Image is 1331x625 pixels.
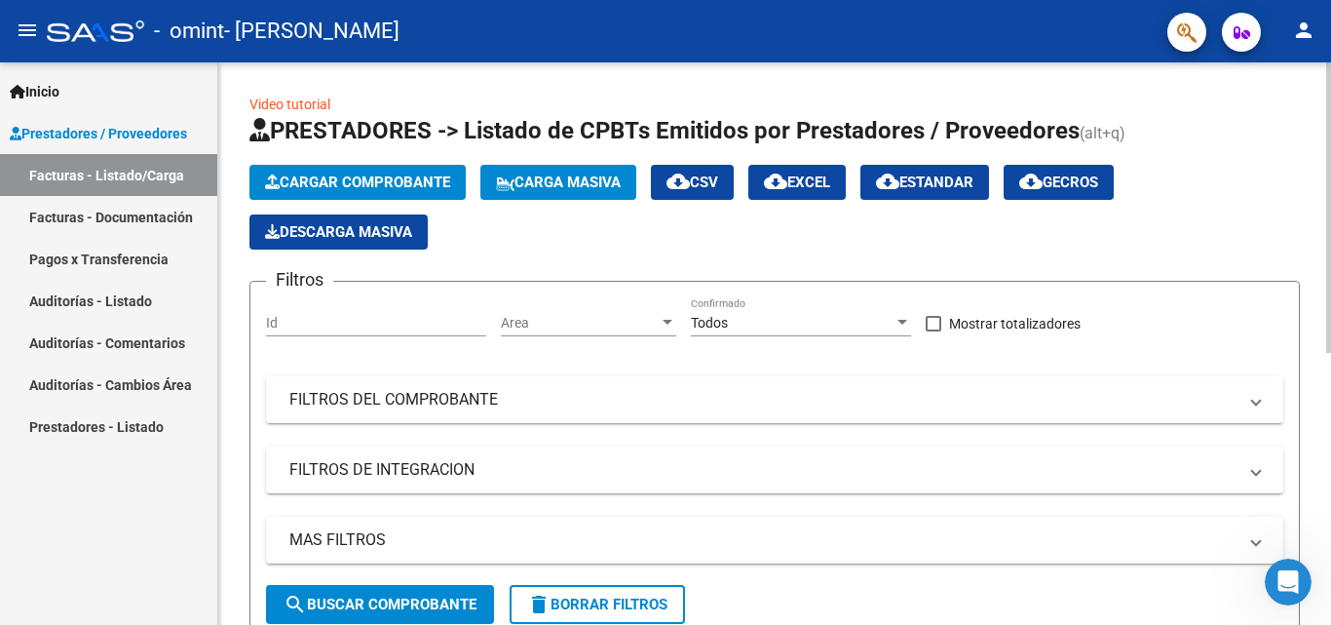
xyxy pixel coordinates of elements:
button: Buscar Comprobante [266,585,494,624]
button: Borrar Filtros [510,585,685,624]
span: Estandar [876,174,973,191]
span: Gecros [1019,174,1098,191]
span: - [PERSON_NAME] [224,10,399,53]
mat-icon: cloud_download [666,170,690,193]
button: CSV [651,165,734,200]
mat-expansion-panel-header: FILTROS DEL COMPROBANTE [266,376,1283,423]
span: Prestadores / Proveedores [10,123,187,144]
iframe: Intercom live chat [1265,559,1312,605]
app-download-masive: Descarga masiva de comprobantes (adjuntos) [249,215,428,250]
button: EXCEL [748,165,846,200]
mat-icon: menu [16,19,39,42]
span: PRESTADORES -> Listado de CPBTs Emitidos por Prestadores / Proveedores [249,117,1080,144]
mat-panel-title: FILTROS DE INTEGRACION [289,459,1236,481]
mat-panel-title: FILTROS DEL COMPROBANTE [289,389,1236,410]
span: Inicio [10,81,59,102]
span: (alt+q) [1080,124,1125,142]
mat-icon: cloud_download [764,170,787,193]
span: Carga Masiva [496,174,621,191]
mat-icon: cloud_download [876,170,899,193]
mat-icon: search [284,593,307,616]
a: Video tutorial [249,97,330,112]
button: Gecros [1004,165,1114,200]
span: Mostrar totalizadores [949,312,1081,335]
span: CSV [666,174,718,191]
span: - omint [154,10,224,53]
span: Descarga Masiva [265,223,412,241]
span: EXCEL [764,174,830,191]
button: Estandar [860,165,989,200]
span: Todos [691,315,728,331]
h3: Filtros [266,266,333,293]
button: Cargar Comprobante [249,165,466,200]
span: Buscar Comprobante [284,596,476,613]
button: Carga Masiva [480,165,636,200]
mat-expansion-panel-header: MAS FILTROS [266,517,1283,564]
mat-icon: delete [527,593,551,616]
mat-panel-title: MAS FILTROS [289,529,1236,551]
span: Borrar Filtros [527,596,667,613]
mat-icon: cloud_download [1019,170,1043,193]
button: Descarga Masiva [249,215,428,250]
mat-icon: person [1292,19,1315,42]
mat-expansion-panel-header: FILTROS DE INTEGRACION [266,447,1283,493]
span: Cargar Comprobante [265,174,450,191]
span: Area [501,315,659,332]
